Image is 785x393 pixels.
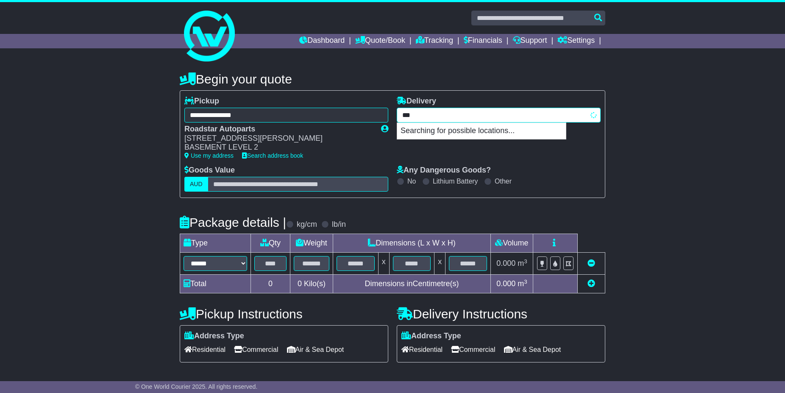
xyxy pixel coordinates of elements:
[290,234,333,253] td: Weight
[524,279,527,285] sup: 3
[180,275,251,293] td: Total
[504,343,561,356] span: Air & Sea Depot
[299,34,345,48] a: Dashboard
[518,279,527,288] span: m
[242,152,303,159] a: Search address book
[184,152,234,159] a: Use my address
[490,234,533,253] td: Volume
[333,234,490,253] td: Dimensions (L x W x H)
[433,177,478,185] label: Lithium Battery
[180,72,605,86] h4: Begin your quote
[251,234,290,253] td: Qty
[397,123,566,139] p: Searching for possible locations...
[333,275,490,293] td: Dimensions in Centimetre(s)
[184,177,208,192] label: AUD
[234,343,278,356] span: Commercial
[416,34,453,48] a: Tracking
[518,259,527,268] span: m
[184,343,225,356] span: Residential
[180,215,286,229] h4: Package details |
[397,307,605,321] h4: Delivery Instructions
[397,97,436,106] label: Delivery
[407,177,416,185] label: No
[184,134,373,143] div: [STREET_ADDRESS][PERSON_NAME]
[184,332,244,341] label: Address Type
[378,253,389,275] td: x
[251,275,290,293] td: 0
[451,343,495,356] span: Commercial
[496,279,515,288] span: 0.000
[587,259,595,268] a: Remove this item
[401,343,443,356] span: Residential
[513,34,547,48] a: Support
[496,259,515,268] span: 0.000
[397,108,601,123] typeahead: Please provide city
[495,177,512,185] label: Other
[180,307,388,321] h4: Pickup Instructions
[332,220,346,229] label: lb/in
[557,34,595,48] a: Settings
[434,253,445,275] td: x
[524,258,527,265] sup: 3
[184,143,373,152] div: BASEMENT LEVEL 2
[135,383,258,390] span: © One World Courier 2025. All rights reserved.
[290,275,333,293] td: Kilo(s)
[184,166,235,175] label: Goods Value
[587,279,595,288] a: Add new item
[287,343,344,356] span: Air & Sea Depot
[298,279,302,288] span: 0
[184,97,219,106] label: Pickup
[297,220,317,229] label: kg/cm
[397,166,491,175] label: Any Dangerous Goods?
[464,34,502,48] a: Financials
[355,34,405,48] a: Quote/Book
[180,234,251,253] td: Type
[184,125,373,134] div: Roadstar Autoparts
[401,332,461,341] label: Address Type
